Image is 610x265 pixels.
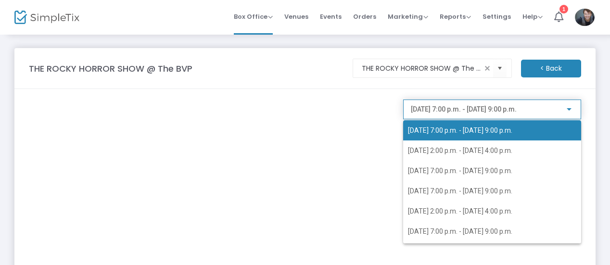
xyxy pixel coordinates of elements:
[408,227,512,235] span: [DATE] 7:00 p.m. - [DATE] 9:00 p.m.
[408,167,512,175] span: [DATE] 7:00 p.m. - [DATE] 9:00 p.m.
[408,147,512,154] span: [DATE] 2:00 p.m. - [DATE] 4:00 p.m.
[408,126,512,134] span: [DATE] 7:00 p.m. - [DATE] 9:00 p.m.
[408,187,512,195] span: [DATE] 7:00 p.m. - [DATE] 9:00 p.m.
[408,207,512,215] span: [DATE] 2:00 p.m. - [DATE] 4:00 p.m.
